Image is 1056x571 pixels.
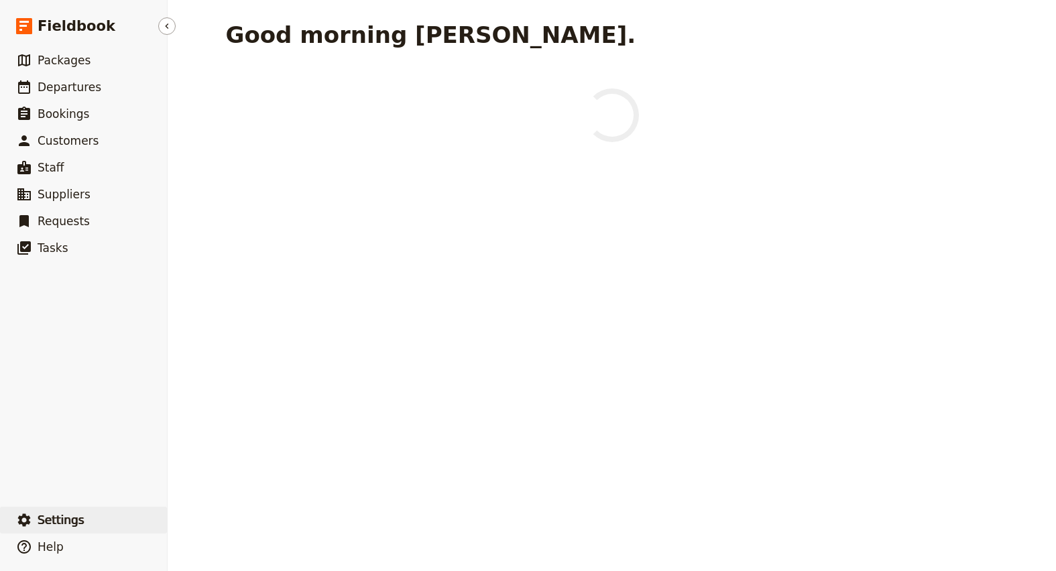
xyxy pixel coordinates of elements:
[38,513,84,527] span: Settings
[38,16,115,36] span: Fieldbook
[38,214,90,228] span: Requests
[38,241,68,255] span: Tasks
[38,134,99,147] span: Customers
[38,54,91,67] span: Packages
[38,161,64,174] span: Staff
[38,80,101,94] span: Departures
[38,188,91,201] span: Suppliers
[38,540,64,554] span: Help
[158,17,176,35] button: Hide menu
[38,107,89,121] span: Bookings
[226,21,636,48] h1: Good morning [PERSON_NAME].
